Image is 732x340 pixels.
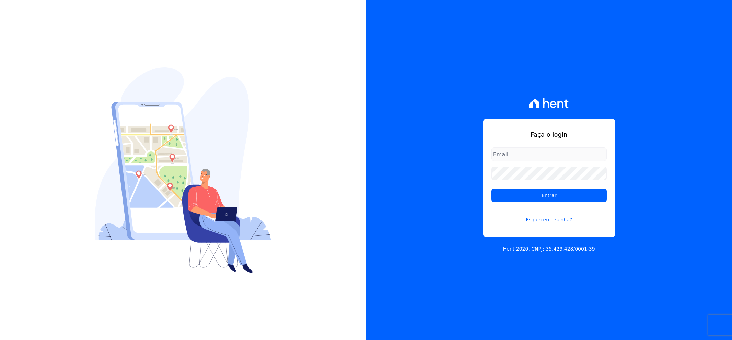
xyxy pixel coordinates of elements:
input: Entrar [491,189,607,202]
p: Hent 2020. CNPJ: 35.429.428/0001-39 [503,245,595,253]
img: Login [95,67,271,273]
input: Email [491,147,607,161]
a: Esqueceu a senha? [491,208,607,223]
h1: Faça o login [491,130,607,139]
